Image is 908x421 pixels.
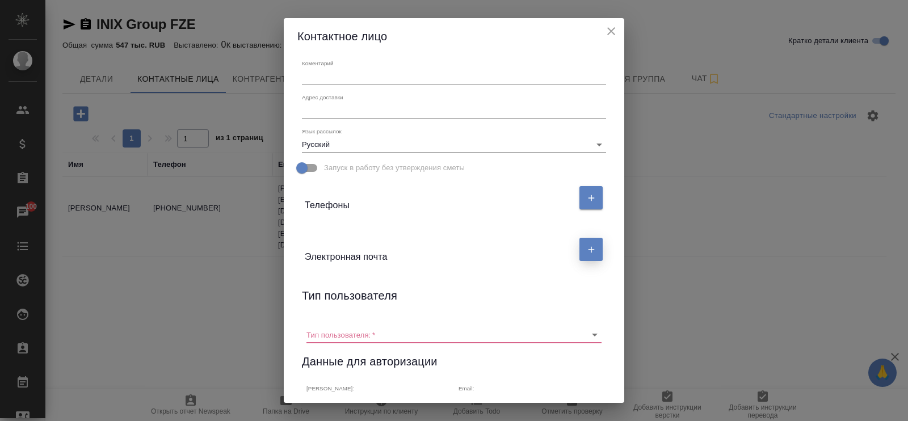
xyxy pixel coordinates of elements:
label: Адрес доставки [302,94,343,100]
label: [PERSON_NAME]: [306,385,354,391]
div: Электронная почта [305,235,573,264]
span: Данные для авторизации [302,352,438,371]
button: Редактировать [579,238,603,261]
label: Коментарий [302,60,334,66]
div: Русский [302,137,606,153]
span: Запуск в работу без утверждения сметы [324,162,465,174]
button: Редактировать [579,186,603,209]
button: close [603,23,620,40]
label: Язык рассылок [302,128,342,134]
span: Контактное лицо [297,30,387,43]
button: Open [587,327,603,343]
h6: Тип пользователя [302,287,397,305]
div: Телефоны [305,183,573,212]
label: Email: [459,385,474,391]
